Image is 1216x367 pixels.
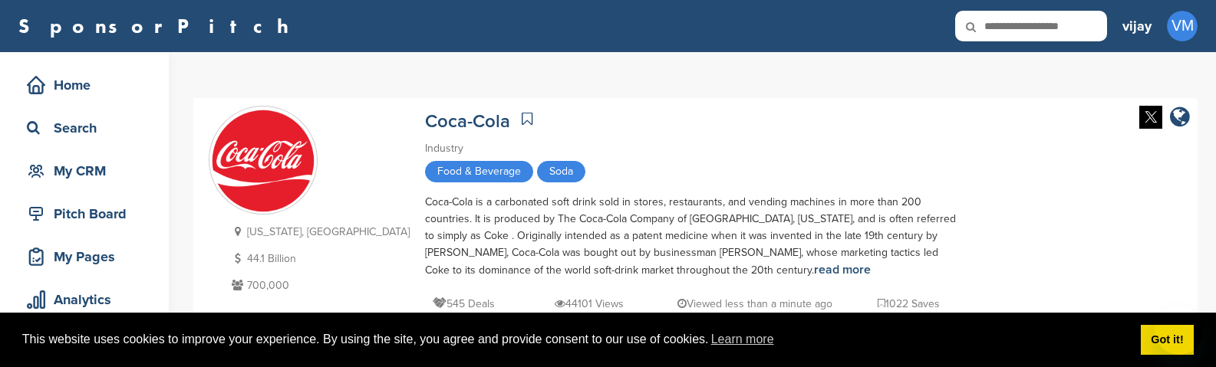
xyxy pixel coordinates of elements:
p: 700,000 [228,276,410,295]
div: Home [23,71,153,99]
p: Viewed less than a minute ago [677,294,832,313]
img: Sponsorpitch & Coca-Cola [209,107,317,215]
span: VM [1167,11,1198,41]
p: 44101 Views [555,294,624,313]
a: Analytics [15,282,153,317]
span: Soda [537,161,585,182]
div: My Pages [23,243,153,270]
a: learn more about cookies [709,328,776,351]
p: [US_STATE], [GEOGRAPHIC_DATA] [228,222,410,241]
iframe: Button to launch messaging window [1155,306,1204,355]
a: Pitch Board [15,196,153,231]
h3: vijay [1122,15,1152,37]
div: Pitch Board [23,200,153,228]
div: Search [23,114,153,142]
a: read more [814,262,871,277]
a: My CRM [15,153,153,188]
a: dismiss cookie message [1141,325,1194,356]
a: Coca-Cola [425,110,510,133]
a: Search [15,110,153,146]
div: Coca-Cola is a carbonated soft drink sold in stores, restaurants, and vending machines in more th... [425,194,962,279]
a: vijay [1122,9,1152,43]
span: This website uses cookies to improve your experience. By using the site, you agree and provide co... [22,328,1129,351]
p: 545 Deals [433,294,495,313]
span: Food & Beverage [425,161,533,182]
p: 1022 Saves [878,294,940,313]
div: Analytics [23,286,153,313]
img: Twitter white [1139,106,1162,129]
a: company link [1170,106,1190,131]
a: My Pages [15,239,153,274]
p: 44.1 Billion [228,249,410,268]
div: My CRM [23,157,153,185]
div: Industry [425,140,962,157]
a: Home [15,67,153,103]
a: SponsorPitch [18,16,298,36]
